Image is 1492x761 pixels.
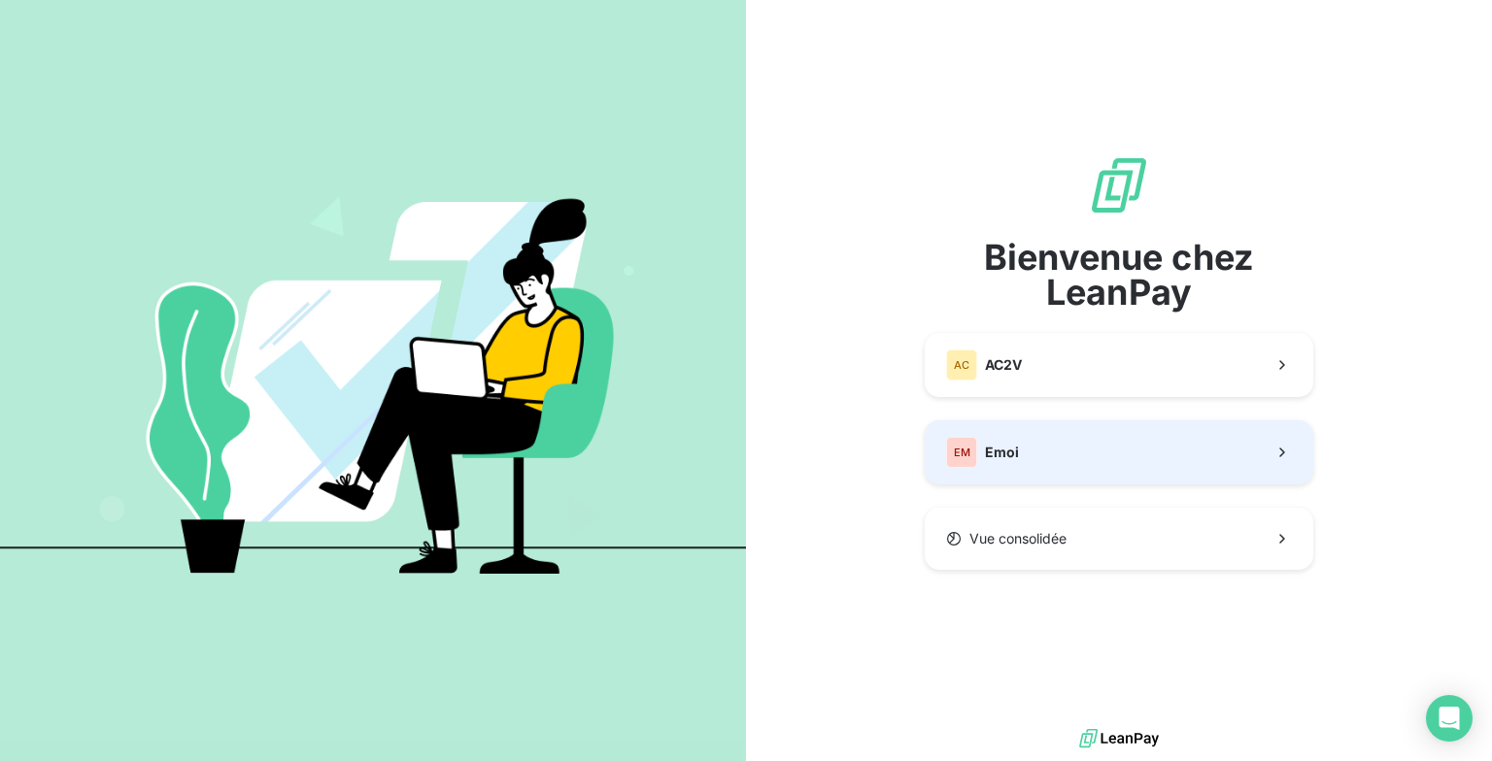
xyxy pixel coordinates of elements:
div: Open Intercom Messenger [1426,695,1473,742]
div: EM [946,437,977,468]
button: ACAC2V [925,333,1313,397]
span: Emoi [985,443,1019,462]
span: Bienvenue chez LeanPay [925,240,1313,310]
button: Vue consolidée [925,508,1313,570]
img: logo [1079,724,1159,753]
div: AC [946,349,977,380]
span: AC2V [985,355,1022,375]
span: Vue consolidée [969,529,1067,548]
button: EMEmoi [925,420,1313,484]
img: logo sigle [1088,154,1150,216]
